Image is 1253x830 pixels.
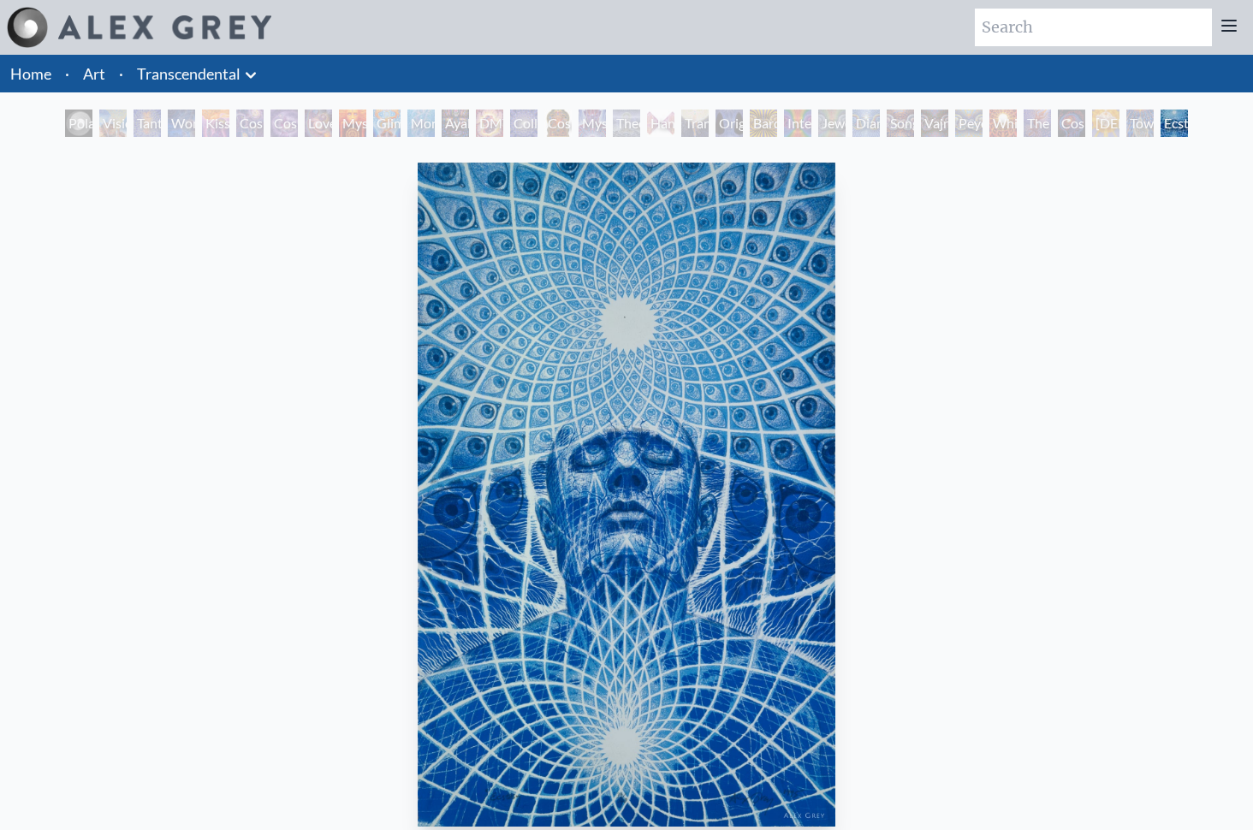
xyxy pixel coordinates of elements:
div: [DEMOGRAPHIC_DATA] [1092,110,1119,137]
div: Mystic Eye [579,110,606,137]
div: Cosmic Consciousness [1058,110,1085,137]
a: Art [83,62,105,86]
div: Original Face [716,110,743,137]
div: Theologue [613,110,640,137]
div: Toward the One [1126,110,1154,137]
div: Peyote Being [955,110,983,137]
div: DMT - The Spirit Molecule [476,110,503,137]
div: Transfiguration [681,110,709,137]
div: Love is a Cosmic Force [305,110,332,137]
li: · [58,55,76,92]
div: Cosmic Artist [270,110,298,137]
div: Vajra Being [921,110,948,137]
div: Polar Unity Spiral [65,110,92,137]
img: Ecstacy-1993-Alex-Grey-watermarked.jpg [418,163,836,827]
div: Kiss of the [MEDICAL_DATA] [202,110,229,137]
a: Transcendental [137,62,241,86]
div: Visionary Origin of Language [99,110,127,137]
div: Collective Vision [510,110,537,137]
div: Cosmic Creativity [236,110,264,137]
div: Ecstasy [1161,110,1188,137]
div: Song of Vajra Being [887,110,914,137]
div: Cosmic [DEMOGRAPHIC_DATA] [544,110,572,137]
a: Home [10,64,51,83]
input: Search [975,9,1212,46]
div: Monochord [407,110,435,137]
div: White Light [989,110,1017,137]
div: The Great Turn [1024,110,1051,137]
div: Diamond Being [852,110,880,137]
div: Hands that See [647,110,674,137]
div: Tantra [134,110,161,137]
div: Interbeing [784,110,811,137]
div: Glimpsing the Empyrean [373,110,401,137]
div: Bardo Being [750,110,777,137]
div: Jewel Being [818,110,846,137]
div: Mysteriosa 2 [339,110,366,137]
div: Wonder [168,110,195,137]
div: Ayahuasca Visitation [442,110,469,137]
li: · [112,55,130,92]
